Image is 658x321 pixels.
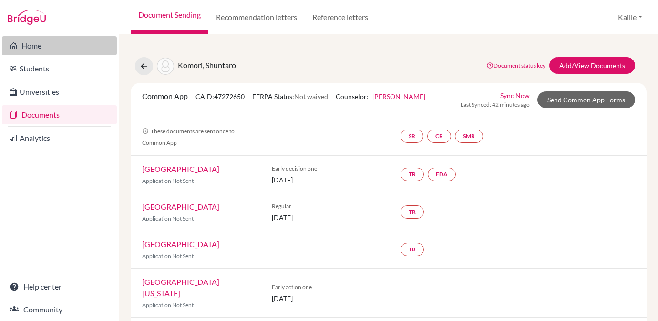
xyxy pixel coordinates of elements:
[142,215,194,222] span: Application Not Sent
[142,277,219,298] a: [GEOGRAPHIC_DATA][US_STATE]
[252,92,328,100] span: FERPA Status:
[272,212,378,222] span: [DATE]
[142,164,219,173] a: [GEOGRAPHIC_DATA]
[2,36,117,55] a: Home
[8,10,46,25] img: Bridge-U
[401,130,423,143] a: SR
[549,57,635,74] a: Add/View Documents
[614,8,647,26] button: Kaille
[455,130,483,143] a: SMR
[2,129,117,148] a: Analytics
[272,283,378,291] span: Early action one
[2,59,117,78] a: Students
[372,92,425,100] a: [PERSON_NAME]
[142,128,235,146] span: These documents are sent once to Common App
[272,202,378,211] span: Regular
[272,164,378,173] span: Early decision one
[401,243,424,256] a: TR
[461,100,530,109] span: Last Synced: 42 minutes ago
[2,300,117,319] a: Community
[142,177,194,184] span: Application Not Sent
[272,175,378,185] span: [DATE]
[336,92,425,100] span: Counselor:
[142,240,219,249] a: [GEOGRAPHIC_DATA]
[401,168,424,181] a: TR
[294,92,328,100] span: Not waived
[486,62,545,69] a: Document status key
[401,205,424,219] a: TR
[195,92,245,100] span: CAID: 47272650
[178,60,236,70] span: Komori, Shuntaro
[427,130,451,143] a: CR
[537,91,635,108] a: Send Common App Forms
[142,91,188,100] span: Common App
[2,105,117,124] a: Documents
[500,90,530,100] a: Sync Now
[142,202,219,211] a: [GEOGRAPHIC_DATA]
[428,168,456,181] a: EDA
[272,293,378,303] span: [DATE]
[142,301,194,309] span: Application Not Sent
[2,82,117,101] a: Universities
[2,277,117,296] a: Help center
[142,252,194,260] span: Application Not Sent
